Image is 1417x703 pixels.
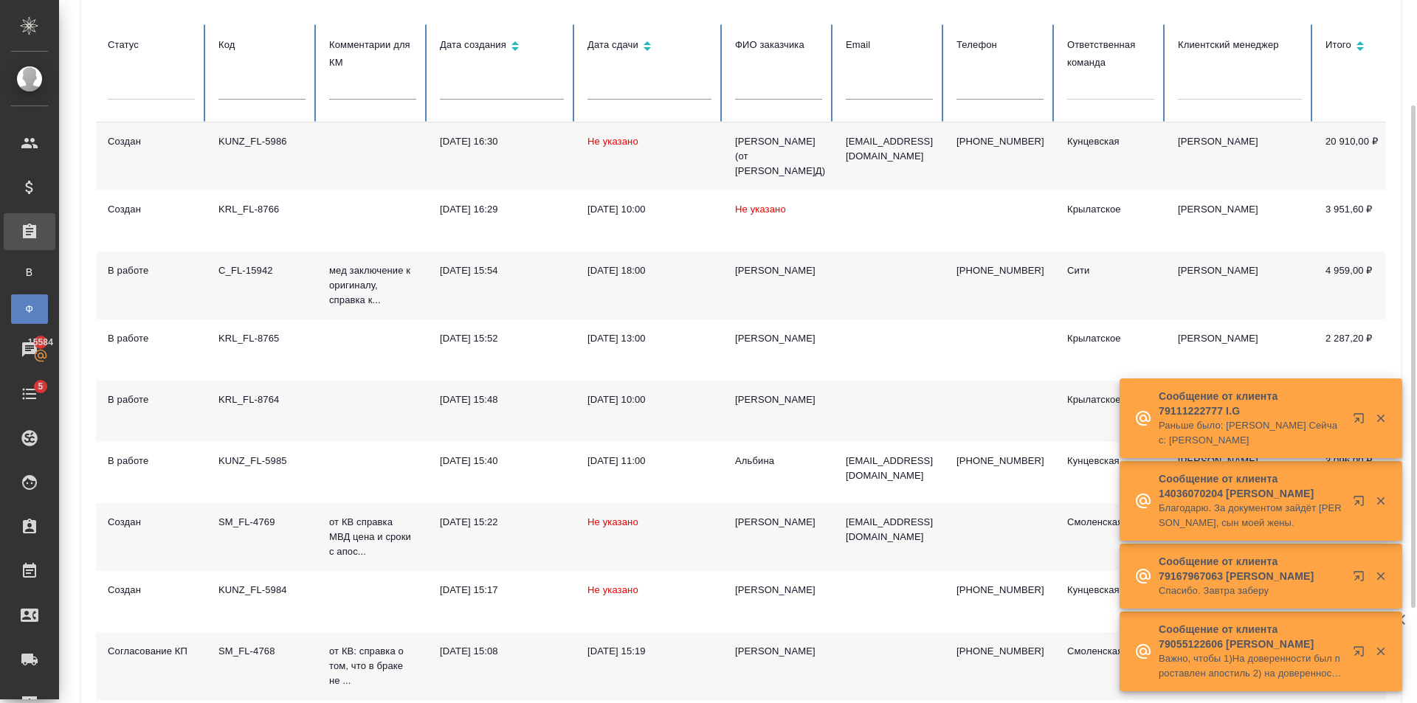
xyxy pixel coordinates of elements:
[108,515,195,530] div: Создан
[735,331,822,346] div: [PERSON_NAME]
[1365,569,1396,583] button: Закрыть
[587,644,711,659] div: [DATE] 15:19
[329,644,416,688] p: от КВ: справка о том, что в браке не ...
[108,263,195,278] div: В работе
[218,36,306,54] div: Код
[11,294,48,324] a: Ф
[440,644,564,659] div: [DATE] 15:08
[1159,554,1343,583] p: Сообщение от клиента 79167967063 [PERSON_NAME]
[218,392,306,407] div: KRL_FL-8764
[1067,36,1154,72] div: Ответственная команда
[18,302,41,316] span: Ф
[1344,404,1379,439] button: Открыть в новой вкладке
[1159,651,1343,681] p: Важно, чтобы 1)На доверенности был проставлен апостиль 2) на доверенности должна быть фотография дов
[1365,645,1396,658] button: Закрыть
[735,36,822,54] div: ФИО заказчика
[846,134,933,164] p: [EMAIL_ADDRESS][DOMAIN_NAME]
[846,515,933,544] p: [EMAIL_ADDRESS][DOMAIN_NAME]
[440,515,564,530] div: [DATE] 15:22
[329,263,416,308] p: мед заключение к оригиналу, справка к...
[18,265,41,280] span: В
[1166,122,1314,190] td: [PERSON_NAME]
[1067,134,1154,149] div: Кунцевская
[1159,389,1343,418] p: Сообщение от клиента 79111222777 I.G
[735,644,822,659] div: [PERSON_NAME]
[1344,637,1379,672] button: Открыть в новой вкладке
[218,202,306,217] div: KRL_FL-8766
[587,36,711,58] div: Сортировка
[587,136,638,147] span: Не указано
[218,583,306,598] div: KUNZ_FL-5984
[956,583,1044,598] p: [PHONE_NUMBER]
[587,584,638,595] span: Не указано
[846,454,933,483] p: [EMAIL_ADDRESS][DOMAIN_NAME]
[587,263,711,278] div: [DATE] 18:00
[440,454,564,468] div: [DATE] 15:40
[440,583,564,598] div: [DATE] 15:17
[735,392,822,407] div: [PERSON_NAME]
[1067,263,1154,278] div: Сити
[956,36,1044,54] div: Телефон
[1159,622,1343,651] p: Сообщение от клиента 79055122606 [PERSON_NAME]
[218,644,306,659] div: SM_FL-4768
[329,515,416,559] p: от КВ справка МВД цена и сроки с апос...
[218,134,306,149] div: KUNZ_FL-5986
[108,644,195,659] div: Согласование КП
[108,331,195,346] div: В работе
[1067,454,1154,468] div: Кунцевская
[108,202,195,217] div: Создан
[735,263,822,278] div: [PERSON_NAME]
[1365,412,1396,425] button: Закрыть
[108,134,195,149] div: Создан
[1067,515,1154,530] div: Смоленская
[1067,331,1154,346] div: Крылатское
[1159,418,1343,448] p: Раньше было: [PERSON_NAME] Сейчас: [PERSON_NAME]
[440,263,564,278] div: [DATE] 15:54
[329,36,416,72] div: Комментарии для КМ
[218,454,306,468] div: KUNZ_FL-5985
[4,331,55,368] a: 15584
[218,263,306,278] div: C_FL-15942
[735,204,786,215] span: Не указано
[735,583,822,598] div: [PERSON_NAME]
[956,454,1044,468] p: [PHONE_NUMBER]
[1365,494,1396,508] button: Закрыть
[29,379,52,394] span: 5
[440,392,564,407] div: [DATE] 15:48
[1159,501,1343,530] p: Благодарю. За документом зайдёт [PERSON_NAME], сын моей жены.
[1166,252,1314,319] td: [PERSON_NAME]
[1325,36,1413,58] div: Сортировка
[1067,583,1154,598] div: Кунцевская
[1344,561,1379,597] button: Открыть в новой вкладке
[1178,36,1302,54] div: Клиентский менеджер
[956,644,1044,659] p: [PHONE_NUMBER]
[735,454,822,468] div: Альбина
[1067,644,1154,659] div: Смоленская
[11,257,48,287] a: В
[846,36,933,54] div: Email
[1159,471,1343,501] p: Сообщение от клиента 14036070204 [PERSON_NAME]
[587,202,711,217] div: [DATE] 10:00
[440,331,564,346] div: [DATE] 15:52
[108,392,195,407] div: В работе
[1067,392,1154,407] div: Крылатское
[587,516,638,527] span: Не указано
[1166,190,1314,252] td: [PERSON_NAME]
[956,263,1044,278] p: [PHONE_NUMBER]
[1067,202,1154,217] div: Крылатское
[218,515,306,530] div: SM_FL-4769
[956,134,1044,149] p: [PHONE_NUMBER]
[587,392,711,407] div: [DATE] 10:00
[108,583,195,598] div: Создан
[108,36,195,54] div: Статус
[587,454,711,468] div: [DATE] 11:00
[735,134,822,179] div: [PERSON_NAME] (от [PERSON_NAME]Д)
[587,331,711,346] div: [DATE] 13:00
[735,515,822,530] div: [PERSON_NAME]
[440,36,564,58] div: Сортировка
[4,375,55,412] a: 5
[218,331,306,346] div: KRL_FL-8765
[440,134,564,149] div: [DATE] 16:30
[19,335,62,350] span: 15584
[440,202,564,217] div: [DATE] 16:29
